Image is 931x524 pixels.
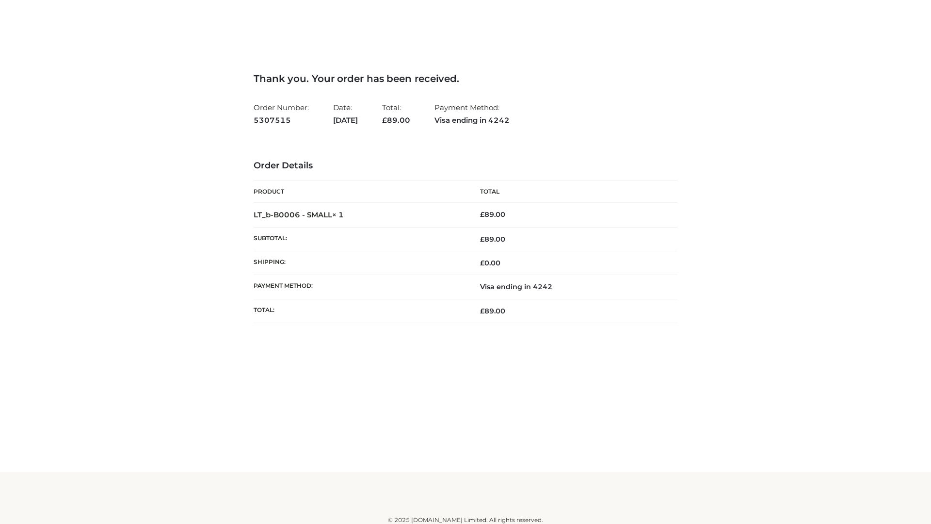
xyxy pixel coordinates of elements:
li: Total: [382,99,410,129]
th: Total: [254,299,465,323]
span: £ [480,259,484,267]
th: Subtotal: [254,227,465,251]
td: Visa ending in 4242 [465,275,677,299]
span: £ [382,115,387,125]
li: Date: [333,99,358,129]
th: Product [254,181,465,203]
span: £ [480,210,484,219]
span: 89.00 [382,115,410,125]
span: 89.00 [480,235,505,244]
strong: Visa ending in 4242 [434,114,510,127]
li: Order Number: [254,99,309,129]
span: 89.00 [480,307,505,315]
li: Payment Method: [434,99,510,129]
strong: [DATE] [333,114,358,127]
h3: Thank you. Your order has been received. [254,73,677,84]
th: Payment method: [254,275,465,299]
strong: × 1 [332,210,344,219]
bdi: 89.00 [480,210,505,219]
th: Total [465,181,677,203]
th: Shipping: [254,251,465,275]
h3: Order Details [254,161,677,171]
span: £ [480,235,484,244]
span: £ [480,307,484,315]
strong: LT_b-B0006 - SMALL [254,210,344,219]
bdi: 0.00 [480,259,500,267]
strong: 5307515 [254,114,309,127]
